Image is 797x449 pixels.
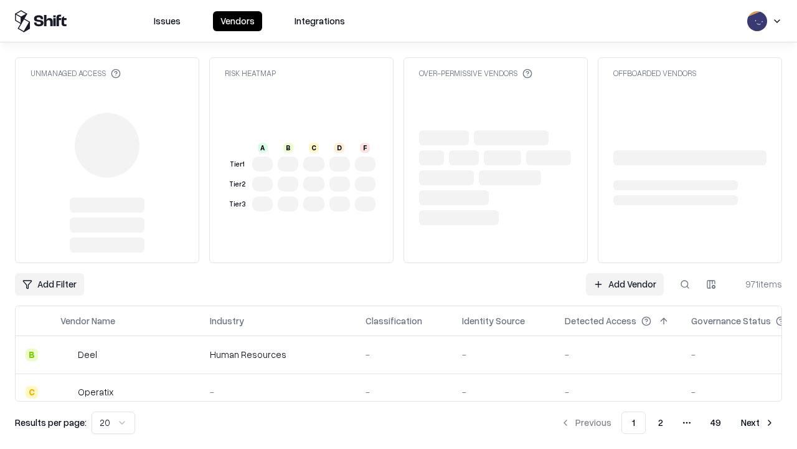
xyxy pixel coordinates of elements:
button: Issues [146,11,188,31]
div: Identity Source [462,314,525,327]
button: 1 [621,412,646,434]
div: Tier 3 [227,199,247,210]
div: Deel [78,348,97,361]
div: B [26,349,38,361]
button: 49 [700,412,731,434]
button: Next [733,412,782,434]
div: Unmanaged Access [31,68,121,79]
p: Results per page: [15,416,87,429]
div: - [462,385,545,398]
nav: pagination [553,412,782,434]
div: Tier 2 [227,179,247,190]
button: Integrations [287,11,352,31]
button: 2 [648,412,673,434]
div: Industry [210,314,244,327]
div: Classification [365,314,422,327]
div: - [462,348,545,361]
img: Deel [60,349,73,361]
div: 971 items [732,278,782,291]
div: B [283,143,293,153]
div: Offboarded Vendors [613,68,696,79]
div: Detected Access [565,314,636,327]
div: C [26,386,38,398]
div: - [365,385,442,398]
div: Vendor Name [60,314,115,327]
div: D [334,143,344,153]
a: Add Vendor [586,273,664,296]
div: Risk Heatmap [225,68,276,79]
div: C [309,143,319,153]
div: Over-Permissive Vendors [419,68,532,79]
img: Operatix [60,386,73,398]
div: A [258,143,268,153]
div: F [360,143,370,153]
div: - [565,385,671,398]
button: Add Filter [15,273,84,296]
div: - [210,385,346,398]
div: - [365,348,442,361]
div: Tier 1 [227,159,247,170]
div: Governance Status [691,314,771,327]
div: - [565,348,671,361]
div: Operatix [78,385,113,398]
div: Human Resources [210,348,346,361]
button: Vendors [213,11,262,31]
